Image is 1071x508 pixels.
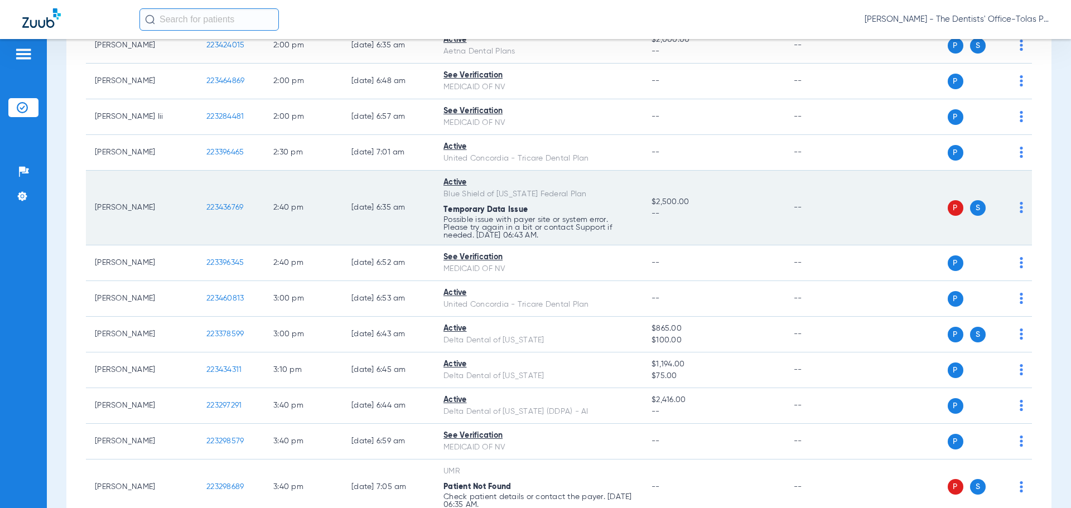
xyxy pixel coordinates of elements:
[443,34,634,46] div: Active
[86,352,197,388] td: [PERSON_NAME]
[264,245,342,281] td: 2:40 PM
[86,171,197,245] td: [PERSON_NAME]
[1020,293,1023,304] img: group-dot-blue.svg
[206,148,244,156] span: 223396465
[948,398,963,414] span: P
[443,466,634,477] div: UMR
[443,406,634,418] div: Delta Dental of [US_STATE] (DDPA) - AI
[652,113,660,120] span: --
[948,327,963,342] span: P
[970,200,986,216] span: S
[785,352,860,388] td: --
[139,8,279,31] input: Search for patients
[264,171,342,245] td: 2:40 PM
[342,352,435,388] td: [DATE] 6:45 AM
[264,352,342,388] td: 3:10 PM
[652,148,660,156] span: --
[342,64,435,99] td: [DATE] 6:48 AM
[342,135,435,171] td: [DATE] 7:01 AM
[443,46,634,57] div: Aetna Dental Plans
[206,294,244,302] span: 223460813
[145,14,155,25] img: Search Icon
[652,77,660,85] span: --
[948,200,963,216] span: P
[1015,454,1071,508] iframe: Chat Widget
[970,327,986,342] span: S
[443,299,634,311] div: United Concordia - Tricare Dental Plan
[948,255,963,271] span: P
[785,28,860,64] td: --
[15,47,32,61] img: hamburger-icon
[652,437,660,445] span: --
[443,394,634,406] div: Active
[86,245,197,281] td: [PERSON_NAME]
[1020,257,1023,268] img: group-dot-blue.svg
[443,323,634,335] div: Active
[785,135,860,171] td: --
[443,153,634,165] div: United Concordia - Tricare Dental Plan
[948,38,963,54] span: P
[865,14,1049,25] span: [PERSON_NAME] - The Dentists' Office-Tolas Place ([GEOGRAPHIC_DATA])
[948,479,963,495] span: P
[342,317,435,352] td: [DATE] 6:43 AM
[443,359,634,370] div: Active
[1020,328,1023,340] img: group-dot-blue.svg
[443,263,634,275] div: MEDICAID OF NV
[206,259,244,267] span: 223396345
[342,28,435,64] td: [DATE] 6:35 AM
[785,64,860,99] td: --
[652,483,660,491] span: --
[785,99,860,135] td: --
[443,81,634,93] div: MEDICAID OF NV
[206,366,242,374] span: 223434311
[970,38,986,54] span: S
[948,145,963,161] span: P
[342,388,435,424] td: [DATE] 6:44 AM
[1020,40,1023,51] img: group-dot-blue.svg
[86,135,197,171] td: [PERSON_NAME]
[206,483,244,491] span: 223298689
[1020,202,1023,213] img: group-dot-blue.svg
[948,291,963,307] span: P
[264,317,342,352] td: 3:00 PM
[342,99,435,135] td: [DATE] 6:57 AM
[652,294,660,302] span: --
[443,117,634,129] div: MEDICAID OF NV
[342,281,435,317] td: [DATE] 6:53 AM
[443,442,634,453] div: MEDICAID OF NV
[652,34,775,46] span: $2,000.00
[443,430,634,442] div: See Verification
[785,424,860,459] td: --
[206,401,242,409] span: 223297291
[652,335,775,346] span: $100.00
[86,388,197,424] td: [PERSON_NAME]
[206,77,244,85] span: 223464869
[342,171,435,245] td: [DATE] 6:35 AM
[206,437,244,445] span: 223298579
[443,251,634,263] div: See Verification
[443,216,634,239] p: Possible issue with payer site or system error. Please try again in a bit or contact Support if n...
[948,434,963,449] span: P
[443,287,634,299] div: Active
[948,74,963,89] span: P
[264,64,342,99] td: 2:00 PM
[1020,147,1023,158] img: group-dot-blue.svg
[443,206,528,214] span: Temporary Data Issue
[86,424,197,459] td: [PERSON_NAME]
[652,323,775,335] span: $865.00
[652,259,660,267] span: --
[443,70,634,81] div: See Verification
[86,317,197,352] td: [PERSON_NAME]
[785,171,860,245] td: --
[443,141,634,153] div: Active
[785,245,860,281] td: --
[948,362,963,378] span: P
[264,135,342,171] td: 2:30 PM
[264,28,342,64] td: 2:00 PM
[652,370,775,382] span: $75.00
[342,245,435,281] td: [DATE] 6:52 AM
[785,388,860,424] td: --
[652,208,775,220] span: --
[970,479,986,495] span: S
